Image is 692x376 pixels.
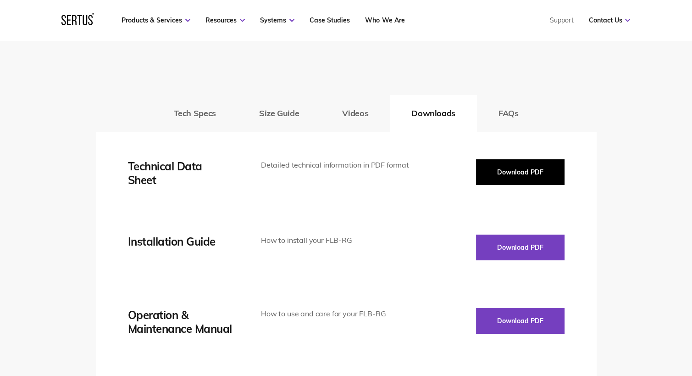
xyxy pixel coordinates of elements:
a: Products & Services [122,16,190,24]
a: Systems [260,16,294,24]
div: Technical Data Sheet [128,159,233,187]
div: Operation & Maintenance Manual [128,308,233,336]
iframe: Chat Widget [527,269,692,376]
div: Detailed technical information in PDF format [261,159,413,171]
button: Size Guide [238,95,321,132]
button: Download PDF [476,159,565,185]
div: How to install your FLB-RG [261,235,413,247]
a: Case Studies [310,16,350,24]
a: Who We Are [365,16,404,24]
button: Tech Specs [152,95,238,132]
a: Support [549,16,573,24]
button: Download PDF [476,308,565,334]
button: Videos [321,95,390,132]
div: How to use and care for your FLB-RG [261,308,413,320]
button: FAQs [477,95,540,132]
button: Download PDF [476,235,565,260]
a: Contact Us [588,16,630,24]
a: Resources [205,16,245,24]
div: Installation Guide [128,235,233,248]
